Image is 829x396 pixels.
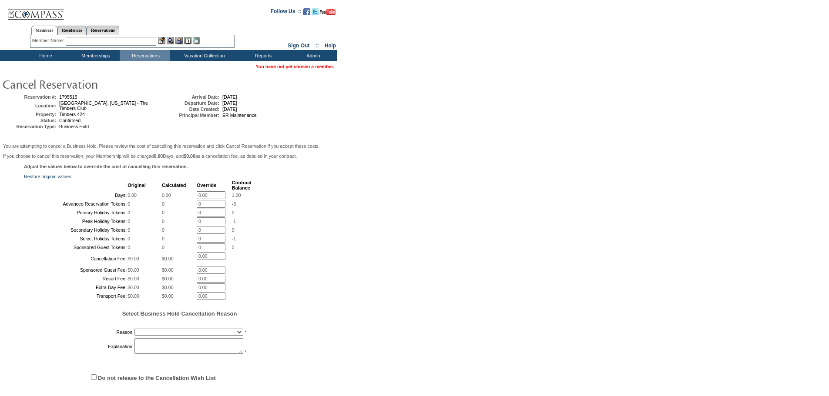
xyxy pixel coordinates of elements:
[222,113,257,118] span: ER Maintenance
[57,26,87,35] a: Residences
[162,227,164,233] span: 0
[256,64,334,69] span: You have not yet chosen a member.
[120,50,170,61] td: Reservations
[25,243,127,251] td: Sponsored Guest Tokens:
[167,113,219,118] td: Principal Member:
[312,11,319,16] a: Follow us on Twitter
[128,256,139,261] span: $0.00
[162,236,164,241] span: 0
[4,100,56,111] td: Location:
[59,100,148,111] span: [GEOGRAPHIC_DATA], [US_STATE] - The Timbers Club
[20,50,70,61] td: Home
[59,118,81,123] span: Confirmed
[271,7,302,18] td: Follow Us ::
[25,200,127,208] td: Advanced Reservation Tokens:
[25,217,127,225] td: Peak Holiday Tokens:
[232,219,236,224] span: -1
[25,338,134,355] td: Explanation:
[25,191,127,199] td: Days:
[3,153,334,159] p: If you choose to cancel this reservation, your Membership will be charged Days, and as a cancella...
[98,375,216,381] label: Do not release to the Cancellation Wish List
[128,293,139,299] span: $0.00
[128,267,139,273] span: $0.00
[312,8,319,15] img: Follow us on Twitter
[237,50,287,61] td: Reports
[25,235,127,243] td: Select Holiday Tokens:
[128,219,130,224] span: 0
[320,9,336,15] img: Subscribe to our YouTube Channel
[128,193,137,198] span: 0.00
[25,226,127,234] td: Secondary Holiday Tokens:
[325,43,336,49] a: Help
[167,37,174,44] img: View
[31,26,58,35] a: Members
[167,100,219,106] td: Departure Date:
[25,292,127,300] td: Transport Fee:
[128,183,146,188] b: Original
[24,310,335,317] h5: Select Business Hold Cancellation Reason
[320,11,336,16] a: Subscribe to our YouTube Channel
[4,94,56,100] td: Reservation #:
[315,43,319,49] span: ::
[24,174,71,179] a: Restore original values
[162,210,164,215] span: 0
[222,94,237,100] span: [DATE]
[4,118,56,123] td: Status:
[128,276,139,281] span: $0.00
[128,210,130,215] span: 0
[24,164,188,169] b: Adjust the values below to override the cost of cancelling this reservation.
[162,285,174,290] span: $0.00
[162,193,171,198] span: 0.00
[162,183,186,188] b: Calculated
[175,37,183,44] img: Impersonate
[184,37,191,44] img: Reservations
[232,227,235,233] span: 0
[232,201,236,206] span: -3
[232,245,235,250] span: 0
[162,245,164,250] span: 0
[128,227,130,233] span: 0
[25,266,127,274] td: Sponsored Guest Fee:
[184,153,195,159] b: $0.00
[222,100,237,106] span: [DATE]
[70,50,120,61] td: Memberships
[128,236,130,241] span: 0
[303,8,310,15] img: Become our fan on Facebook
[162,201,164,206] span: 0
[4,112,56,117] td: Property:
[128,245,130,250] span: 0
[222,106,237,112] span: [DATE]
[303,11,310,16] a: Become our fan on Facebook
[162,219,164,224] span: 0
[25,327,134,337] td: Reason:
[232,210,235,215] span: 0
[3,143,334,149] p: You are attempting to cancel a Business Hold. Please review the cost of cancelling this reservati...
[162,276,174,281] span: $0.00
[288,43,309,49] a: Sign Out
[128,285,139,290] span: $0.00
[32,37,66,44] div: Member Name:
[59,94,77,100] span: 1795515
[59,112,85,117] span: Timbers 424
[59,124,89,129] span: Business Hold
[4,124,56,129] td: Reservation Type:
[167,106,219,112] td: Date Created:
[7,2,64,20] img: Compass Home
[193,37,200,44] img: b_calculator.gif
[25,209,127,216] td: Primary Holiday Tokens:
[25,275,127,283] td: Resort Fee:
[25,283,127,291] td: Extra Day Fee:
[154,153,163,159] b: 0.00
[162,267,174,273] span: $0.00
[128,201,130,206] span: 0
[162,256,174,261] span: $0.00
[232,180,252,190] b: Contract Balance
[232,193,241,198] span: 1.00
[232,236,236,241] span: -1
[158,37,165,44] img: b_edit.gif
[287,50,337,61] td: Admin
[162,293,174,299] span: $0.00
[2,75,176,93] img: pgTtlCancelRes.gif
[170,50,237,61] td: Vacation Collection
[167,94,219,100] td: Arrival Date:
